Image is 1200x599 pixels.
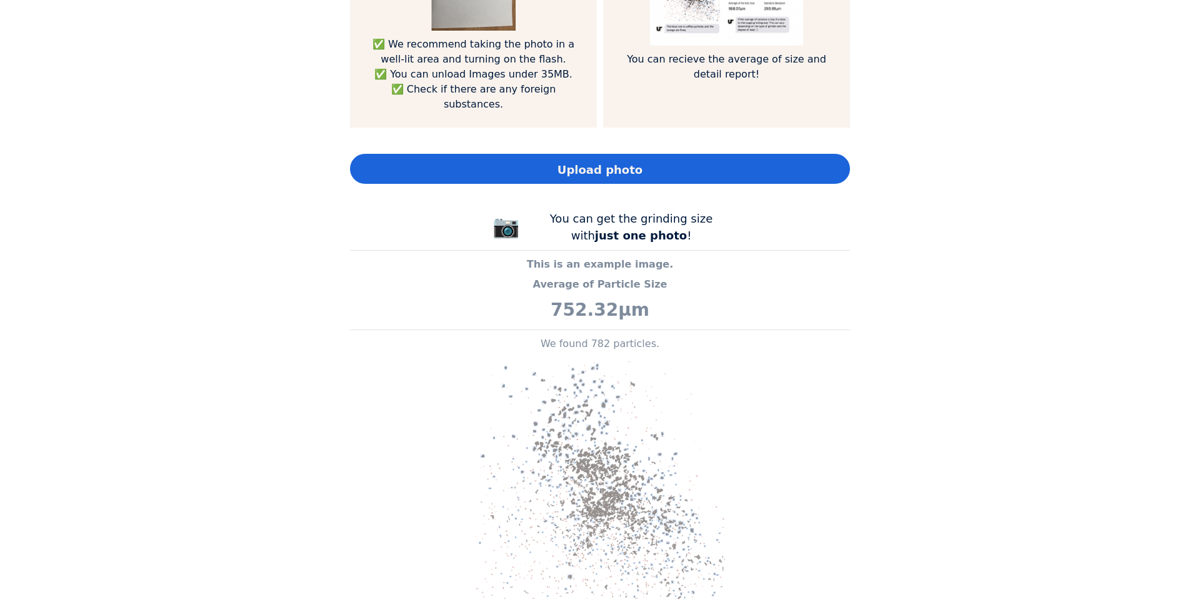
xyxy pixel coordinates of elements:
[492,214,520,239] span: 📷
[557,161,642,178] span: Upload photo
[595,229,687,242] b: just one photo
[537,210,725,244] div: You can get the grinding size with !
[350,297,850,323] p: 752.32μm
[350,277,850,292] p: Average of Particle Size
[350,257,850,272] p: This is an example image.
[350,336,850,351] p: We found 782 particles.
[369,37,578,112] p: ✅ We recommend taking the photo in a well-lit area and turning on the flash. ✅ You can unload Ima...
[622,52,831,82] p: You can recieve the average of size and detail report!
